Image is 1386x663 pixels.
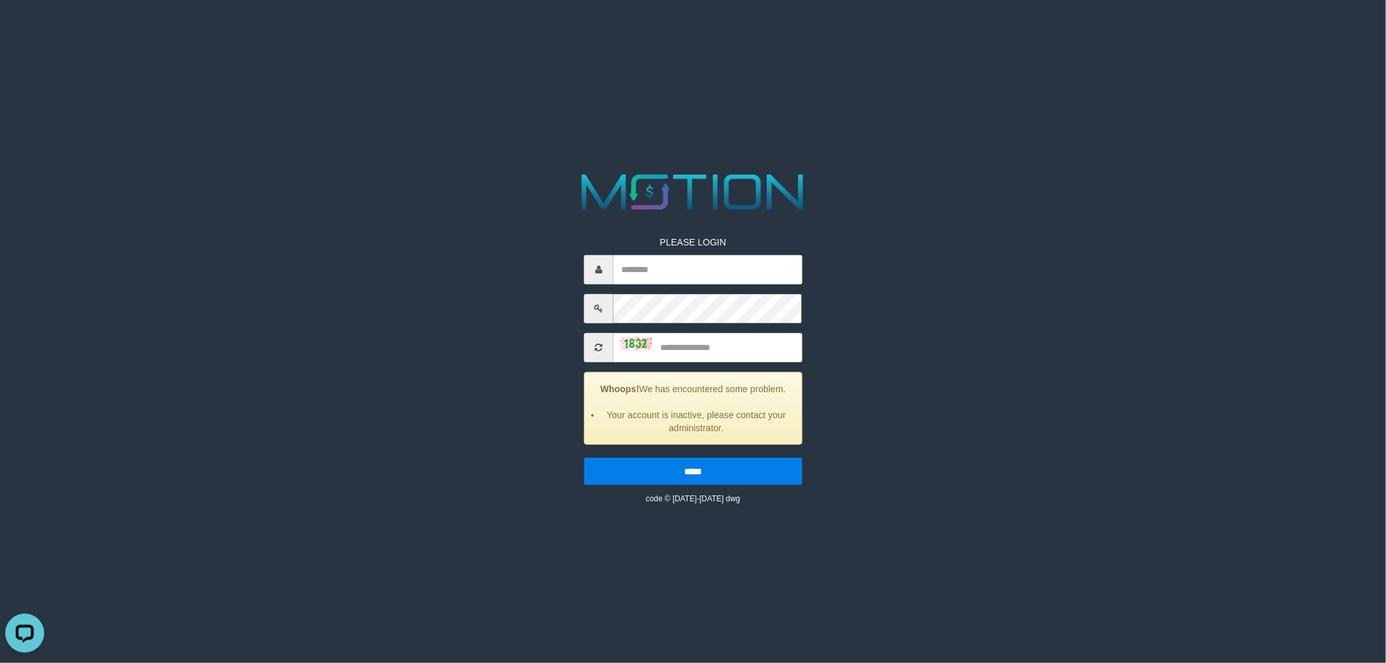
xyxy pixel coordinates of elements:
[601,408,792,434] li: Your account is inactive, please contact your administrator.
[572,168,814,216] img: MOTION_logo.png
[5,5,44,44] button: Open LiveChat chat widget
[584,235,802,248] p: PLEASE LOGIN
[584,371,802,444] div: We has encountered some problem.
[646,494,740,503] small: code © [DATE]-[DATE] dwg
[620,337,652,350] img: captcha
[600,383,639,394] strong: Whoops!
